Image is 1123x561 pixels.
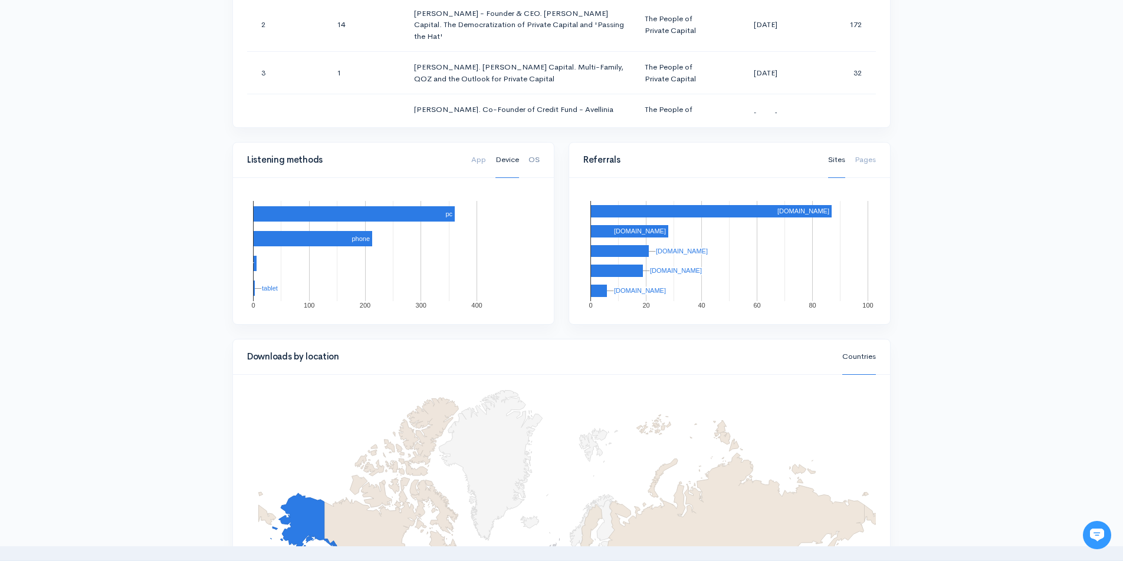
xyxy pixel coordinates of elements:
text: 100 [304,302,314,309]
text: 20 [642,302,649,309]
input: Search articles [34,222,211,245]
td: 27 [808,94,876,137]
text: [DOMAIN_NAME] [614,287,666,294]
text: 80 [809,302,816,309]
text: [DOMAIN_NAME] [777,207,829,214]
h4: Downloads by location [247,352,828,362]
span: New conversation [76,163,142,173]
a: Device [495,142,519,178]
p: Find an answer quickly [16,202,220,216]
text: [DOMAIN_NAME] [650,267,702,274]
h4: Referrals [583,155,814,165]
svg: A chart. [247,192,483,310]
text: tablet [262,285,278,292]
text: 40 [698,302,705,309]
text: 0 [589,302,592,309]
text: 100 [862,302,873,309]
text: 0 [251,302,255,309]
text: [DOMAIN_NAME] [656,247,708,255]
td: 1 [327,52,404,94]
a: OS [528,142,540,178]
text: 200 [360,302,370,309]
td: The People of Private Capital [635,94,724,137]
text: [DOMAIN_NAME] [614,227,666,235]
h2: Just let us know if you need anything and we'll be happy to help! 🙂 [18,78,218,135]
a: Pages [855,142,876,178]
td: [DATE] [724,94,808,137]
text: 60 [753,302,760,309]
td: 32 [808,52,876,94]
h4: Listening methods [247,155,457,165]
text: phone [352,235,370,242]
td: 3 [247,94,327,137]
text: 400 [471,302,482,309]
td: The People of Private Capital [635,52,724,94]
td: [DATE] [724,52,808,94]
text: 300 [416,302,426,309]
td: 3 [247,52,327,94]
iframe: gist-messenger-bubble-iframe [1083,521,1111,549]
svg: A chart. [583,192,876,310]
h1: Hi 👋 [18,57,218,76]
td: [PERSON_NAME]. Co-Founder of Credit Fund - Avellinia Capital [405,94,636,137]
button: New conversation [18,156,218,180]
td: 2 [327,94,404,137]
a: App [471,142,486,178]
a: Sites [828,142,845,178]
a: Countries [842,339,876,375]
td: [PERSON_NAME]. [PERSON_NAME] Capital. Multi-Family, QOZ and the Outlook for Private Capital [405,52,636,94]
text: pc [445,210,452,217]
